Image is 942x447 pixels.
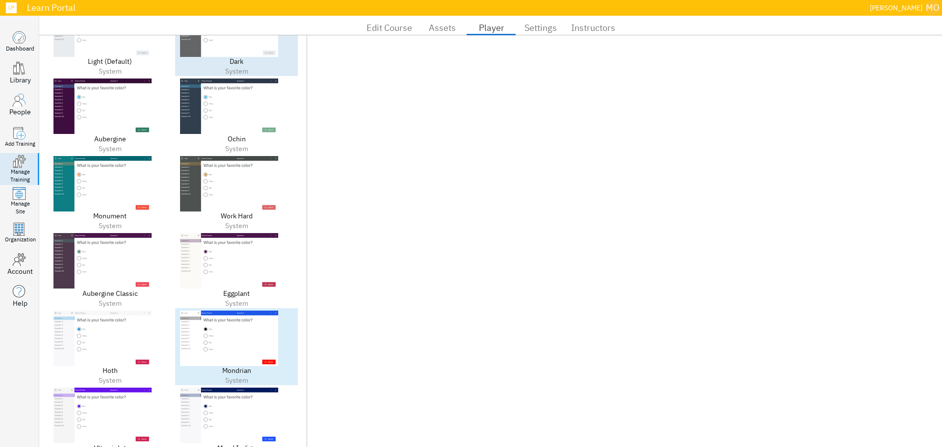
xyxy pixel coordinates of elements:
div: Learn Portal [22,3,866,12]
div: Hoth [53,366,166,375]
span: Edit Course [366,20,412,36]
img: preview [53,1,152,57]
img: preview [53,311,152,366]
div: System [180,66,293,76]
div: Light [53,56,166,66]
div: Library [10,75,31,85]
div: Dark [180,56,293,66]
div: Work Hard [180,211,293,221]
div: Help [13,298,27,308]
div: MO [925,0,940,15]
div: Dashboard [6,44,34,53]
div: System [53,298,166,308]
div: Monument [53,211,166,221]
img: preview [53,156,152,211]
div: Aubergine [53,134,166,144]
div: Manage Training [10,168,30,184]
img: preview [53,233,152,289]
div: System [53,66,166,76]
img: preview [53,79,152,134]
div: System [53,375,166,385]
div: Organization [5,236,36,244]
div: Eggplant [180,289,293,298]
img: preview [180,1,278,57]
span: Player [473,20,510,36]
img: preview [180,233,278,289]
img: preview [53,388,152,443]
div: System [180,144,293,154]
div: Manage Site [11,200,30,215]
div: System [180,298,293,308]
div: Add Training [5,140,35,148]
div: Aubergine Classic [53,289,166,298]
img: preview [180,79,278,134]
img: preview [180,156,278,211]
span: (Default) [105,57,132,66]
span: Assets [424,20,461,36]
div: System [53,144,166,154]
img: preview [180,311,278,366]
div: Ochin [180,134,293,144]
div: People [9,107,31,117]
img: preview [180,388,278,443]
div: [PERSON_NAME] [870,2,922,14]
div: System [180,375,293,385]
span: Settings [522,20,559,36]
div: System [53,221,166,231]
div: System [180,221,293,231]
div: Account [7,266,33,276]
div: Mondrian [180,366,293,375]
span: Instructors [571,20,615,36]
